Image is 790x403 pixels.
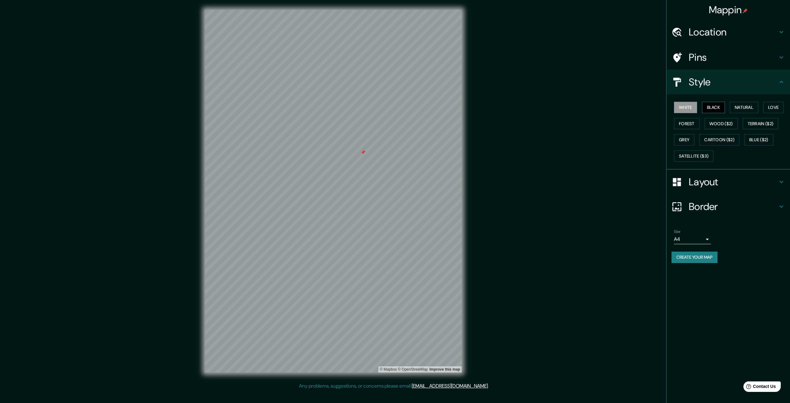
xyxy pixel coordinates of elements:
[490,382,491,390] div: .
[667,45,790,70] div: Pins
[702,102,725,113] button: Black
[299,382,489,390] p: Any problems, suggestions, or concerns please email .
[763,102,784,113] button: Love
[430,367,460,372] a: Map feedback
[667,194,790,219] div: Border
[380,367,397,372] a: Mapbox
[674,134,694,146] button: Grey
[709,4,748,16] h4: Mappin
[705,118,738,130] button: Wood ($2)
[699,134,739,146] button: Cartoon ($2)
[398,367,428,372] a: OpenStreetMap
[689,200,778,213] h4: Border
[667,170,790,194] div: Layout
[412,383,488,389] a: [EMAIL_ADDRESS][DOMAIN_NAME]
[744,134,773,146] button: Blue ($2)
[743,118,779,130] button: Terrain ($2)
[730,102,758,113] button: Natural
[667,70,790,94] div: Style
[667,20,790,44] div: Location
[489,382,490,390] div: .
[689,176,778,188] h4: Layout
[674,234,711,244] div: A4
[671,252,717,263] button: Create your map
[689,51,778,64] h4: Pins
[689,76,778,88] h4: Style
[674,102,697,113] button: White
[674,150,713,162] button: Satellite ($3)
[674,229,680,234] label: Size
[735,379,783,396] iframe: Help widget launcher
[205,10,462,372] canvas: Map
[743,8,748,13] img: pin-icon.png
[674,118,700,130] button: Forest
[689,26,778,38] h4: Location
